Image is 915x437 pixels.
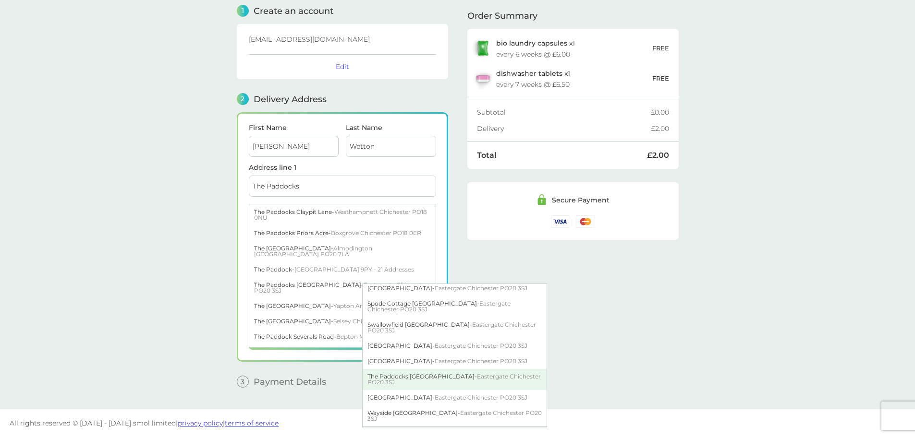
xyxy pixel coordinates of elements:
[367,373,541,386] span: Eastergate Chichester PO20 3SJ
[333,302,409,309] span: Yapton Arundel BN18 0DR
[496,39,575,47] p: x 1
[249,262,436,277] div: The Paddock -
[496,51,570,58] div: every 6 weeks @ £6.00
[647,152,669,159] div: £2.00
[237,93,249,105] span: 2
[552,197,610,203] div: Secure Payment
[363,281,547,296] div: [GEOGRAPHIC_DATA] -
[651,109,669,116] div: £0.00
[331,229,421,236] span: Boxgrove Chichester PO18 0ER
[249,124,339,131] label: First Name
[333,318,415,325] span: Selsey Chichester PO20 0QE
[249,35,370,44] span: [EMAIL_ADDRESS][DOMAIN_NAME]
[254,7,333,15] span: Create an account
[435,284,527,292] span: Eastergate Chichester PO20 3SJ
[496,69,562,78] span: dishwasher tablets
[435,394,527,401] span: Eastergate Chichester PO20 3SJ
[477,152,647,159] div: Total
[551,215,570,227] img: /assets/icons/cards/visa.svg
[249,314,436,329] div: The [GEOGRAPHIC_DATA] -
[363,317,547,338] div: Swallowfield [GEOGRAPHIC_DATA] -
[652,73,669,83] p: FREE
[254,245,372,258] span: Almodington [GEOGRAPHIC_DATA] PO20 7LA
[249,241,436,262] div: The [GEOGRAPHIC_DATA] -
[336,333,415,340] span: Bepton Midhurst GU29 0LR
[254,281,427,294] span: Eastergate Chichester PO20 3SJ
[576,215,595,227] img: /assets/icons/cards/mastercard.svg
[249,204,436,225] div: The Paddocks Claypit Lane -
[467,12,537,20] span: Order Summary
[249,329,436,344] div: The Paddock Severals Road -
[254,378,326,386] span: Payment Details
[249,344,436,360] div: The Paddocks -
[651,125,669,132] div: £2.00
[435,357,527,365] span: Eastergate Chichester PO20 3SJ
[363,369,547,390] div: The Paddocks [GEOGRAPHIC_DATA] -
[254,208,427,221] span: Westhampnett Chichester PO18 0NU
[225,419,279,427] a: terms of service
[336,62,349,71] button: Edit
[237,376,249,388] span: 3
[363,296,547,317] div: Spode Cottage [GEOGRAPHIC_DATA] -
[477,109,651,116] div: Subtotal
[363,390,547,405] div: [GEOGRAPHIC_DATA] -
[346,124,436,131] label: Last Name
[496,70,570,77] p: x 1
[363,338,547,354] div: [GEOGRAPHIC_DATA] -
[249,164,436,171] label: Address line 1
[496,81,570,88] div: every 7 weeks @ £6.50
[249,225,436,241] div: The Paddocks Priors Acre -
[249,298,436,314] div: The [GEOGRAPHIC_DATA] -
[477,125,651,132] div: Delivery
[254,95,327,104] span: Delivery Address
[496,39,567,47] span: bio laundry capsules
[294,266,414,273] span: [GEOGRAPHIC_DATA] 9PY - 21 Addresses
[435,342,527,349] span: Eastergate Chichester PO20 3SJ
[178,419,223,427] a: privacy policy
[249,277,436,298] div: The Paddocks [GEOGRAPHIC_DATA] -
[363,405,547,426] div: Wayside [GEOGRAPHIC_DATA] -
[367,409,542,422] span: Eastergate Chichester PO20 3SJ
[367,321,536,334] span: Eastergate Chichester PO20 3SJ
[237,5,249,17] span: 1
[363,354,547,369] div: [GEOGRAPHIC_DATA] -
[367,300,511,313] span: Eastergate Chichester PO20 3SJ
[652,43,669,53] p: FREE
